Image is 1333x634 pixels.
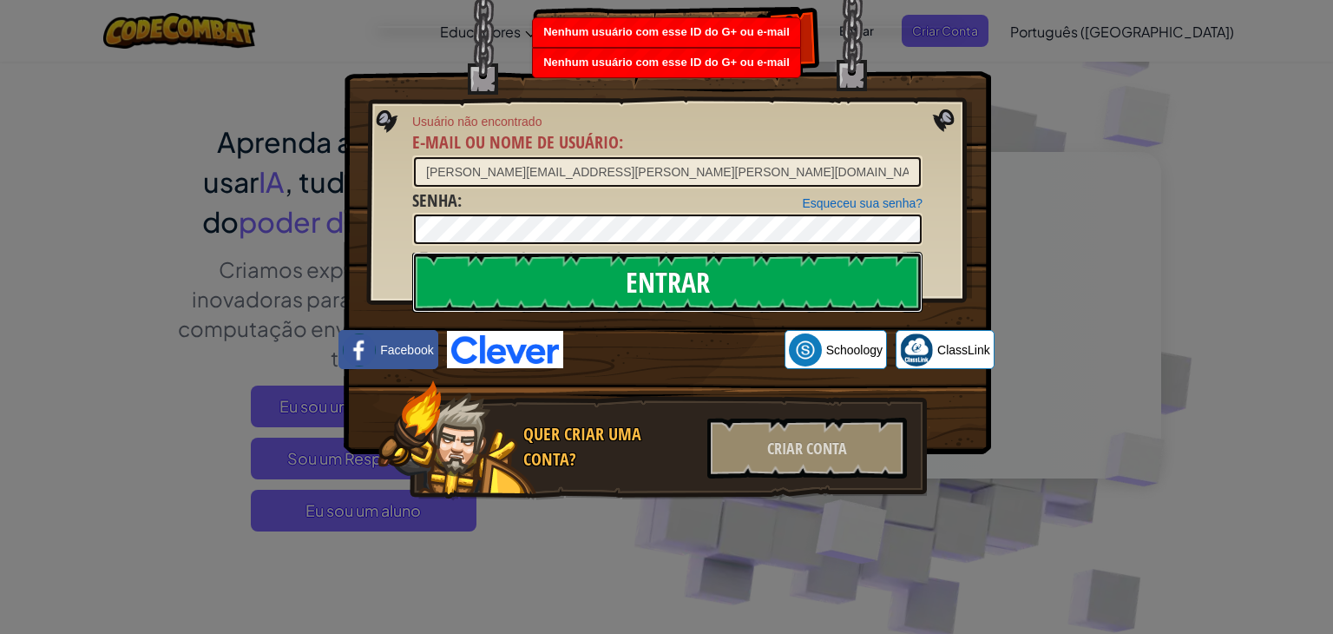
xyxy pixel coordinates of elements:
[563,331,785,369] iframe: Botão "Fazer login com o Google"
[789,334,822,367] img: schoology.png
[543,25,790,38] font: Nenhum usuário com esse ID do G+ ou e-mail
[619,130,623,154] font: :
[900,334,933,367] img: classlink-logo-small.png
[457,188,462,212] font: :
[412,115,542,129] font: Usuário não encontrado
[412,252,923,313] input: Entrar
[412,130,619,154] font: E-mail ou nome de usuário
[447,331,563,368] img: clever-logo-blue.png
[380,343,433,357] font: Facebook
[543,56,790,69] font: Nenhum usuário com esse ID do G+ ou e-mail
[343,334,376,367] img: facebook_small.png
[523,422,641,471] font: Quer criar uma conta?
[826,343,883,357] font: Schoology
[937,343,990,357] font: ClassLink
[802,196,923,210] a: Esqueceu sua senha?
[767,438,847,459] font: Criar Conta
[412,188,457,212] font: Senha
